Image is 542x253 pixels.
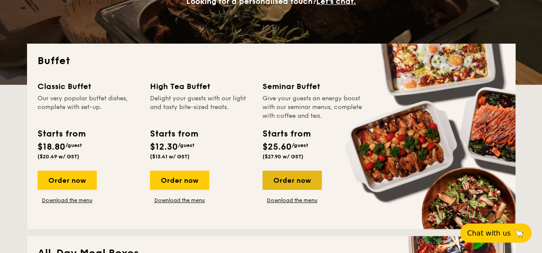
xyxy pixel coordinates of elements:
span: Chat with us [467,229,511,237]
span: /guest [178,142,194,148]
div: Starts from [37,127,85,140]
span: $18.80 [37,142,65,152]
h2: Buffet [37,54,505,68]
div: Seminar Buffet [262,80,365,92]
span: ($27.90 w/ GST) [262,154,303,160]
span: $12.30 [150,142,178,152]
div: High Tea Buffet [150,80,252,92]
a: Download the menu [262,197,322,204]
button: Chat with us🦙 [460,223,532,243]
div: Starts from [262,127,310,140]
a: Download the menu [37,197,97,204]
a: Download the menu [150,197,209,204]
div: Delight your guests with our light and tasty bite-sized treats. [150,94,252,120]
span: 🦙 [514,228,525,238]
div: Starts from [150,127,198,140]
span: /guest [65,142,82,148]
div: Order now [262,171,322,190]
span: /guest [292,142,308,148]
div: Our very popular buffet dishes, complete with set-up. [37,94,140,120]
span: ($20.49 w/ GST) [37,154,79,160]
span: $25.60 [262,142,292,152]
div: Order now [37,171,97,190]
div: Classic Buffet [37,80,140,92]
div: Order now [150,171,209,190]
div: Give your guests an energy boost with our seminar menus, complete with coffee and tea. [262,94,365,120]
span: ($13.41 w/ GST) [150,154,190,160]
